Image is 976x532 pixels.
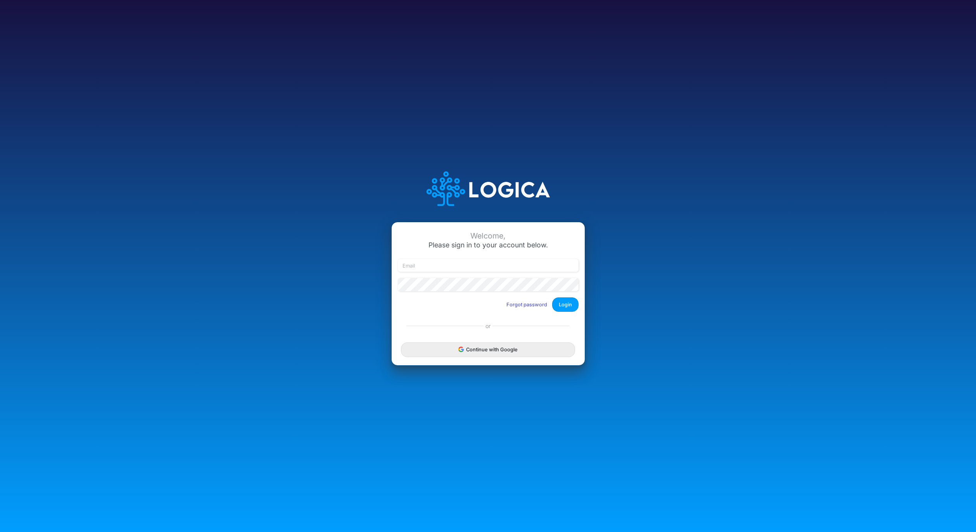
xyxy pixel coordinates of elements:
span: Please sign in to your account below. [428,241,548,249]
button: Forgot password [501,298,552,311]
input: Email [398,259,579,272]
div: Welcome, [398,231,579,240]
button: Continue with Google [401,342,575,357]
button: Login [552,297,579,312]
